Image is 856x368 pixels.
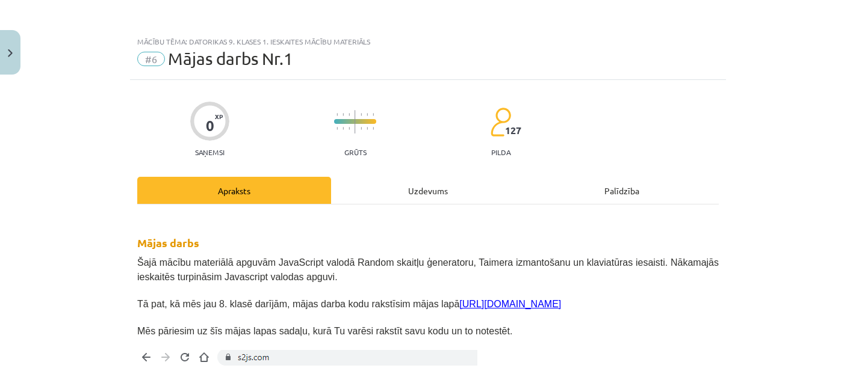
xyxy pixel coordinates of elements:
[343,113,344,116] img: icon-short-line-57e1e144782c952c97e751825c79c345078a6d821885a25fce030b3d8c18986b.svg
[8,49,13,57] img: icon-close-lesson-0947bae3869378f0d4975bcd49f059093ad1ed9edebbc8119c70593378902aed.svg
[525,177,719,204] div: Palīdzība
[137,326,512,336] span: Mēs pāriesim uz šīs mājas lapas sadaļu, kurā Tu varēsi rakstīt savu kodu un to notestēt.
[490,107,511,137] img: students-c634bb4e5e11cddfef0936a35e636f08e4e9abd3cc4e673bd6f9a4125e45ecb1.svg
[344,148,367,156] p: Grūts
[459,299,561,309] a: [URL][DOMAIN_NAME]
[505,125,521,136] span: 127
[349,113,350,116] img: icon-short-line-57e1e144782c952c97e751825c79c345078a6d821885a25fce030b3d8c18986b.svg
[367,113,368,116] img: icon-short-line-57e1e144782c952c97e751825c79c345078a6d821885a25fce030b3d8c18986b.svg
[343,127,344,130] img: icon-short-line-57e1e144782c952c97e751825c79c345078a6d821885a25fce030b3d8c18986b.svg
[355,110,356,133] img: icon-long-line-d9ea69661e0d244f92f715978eff75569469978d946b2353a9bb055b3ed8787d.svg
[137,37,719,46] div: Mācību tēma: Datorikas 9. klases 1. ieskaites mācību materiāls
[367,127,368,130] img: icon-short-line-57e1e144782c952c97e751825c79c345078a6d821885a25fce030b3d8c18986b.svg
[337,113,338,116] img: icon-short-line-57e1e144782c952c97e751825c79c345078a6d821885a25fce030b3d8c18986b.svg
[206,117,214,134] div: 0
[190,148,229,156] p: Saņemsi
[137,299,561,309] span: Tā pat, kā mēs jau 8. klasē darījām, mājas darba kodu rakstīsim mājas lapā
[491,148,510,156] p: pilda
[373,113,374,116] img: icon-short-line-57e1e144782c952c97e751825c79c345078a6d821885a25fce030b3d8c18986b.svg
[373,127,374,130] img: icon-short-line-57e1e144782c952c97e751825c79c345078a6d821885a25fce030b3d8c18986b.svg
[137,52,165,66] span: #6
[215,113,223,120] span: XP
[361,113,362,116] img: icon-short-line-57e1e144782c952c97e751825c79c345078a6d821885a25fce030b3d8c18986b.svg
[331,177,525,204] div: Uzdevums
[137,257,719,282] span: Šajā mācību materiālā apguvām JavaScript valodā Random skaitļu ģeneratoru, Taimera izmantošanu un...
[349,127,350,130] img: icon-short-line-57e1e144782c952c97e751825c79c345078a6d821885a25fce030b3d8c18986b.svg
[168,49,293,69] span: Mājas darbs Nr.1
[137,236,199,250] strong: Mājas darbs
[361,127,362,130] img: icon-short-line-57e1e144782c952c97e751825c79c345078a6d821885a25fce030b3d8c18986b.svg
[337,127,338,130] img: icon-short-line-57e1e144782c952c97e751825c79c345078a6d821885a25fce030b3d8c18986b.svg
[137,177,331,204] div: Apraksts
